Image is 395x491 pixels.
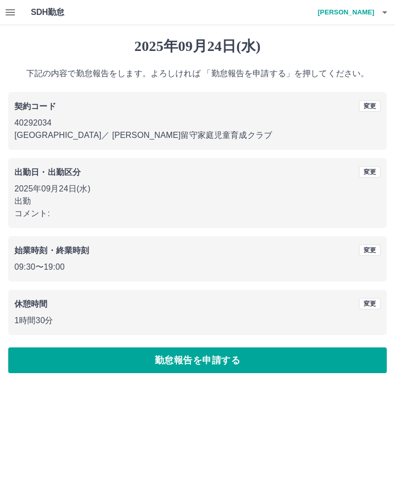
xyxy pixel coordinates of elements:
button: 変更 [359,100,381,112]
b: 休憩時間 [14,300,48,308]
button: 変更 [359,244,381,256]
b: 始業時刻・終業時刻 [14,246,89,255]
h1: 2025年09月24日(水) [8,38,387,55]
b: 契約コード [14,102,56,111]
p: 下記の内容で勤怠報告をします。よろしければ 「勤怠報告を申請する」を押してください。 [8,67,387,80]
button: 変更 [359,298,381,309]
b: 出勤日・出勤区分 [14,168,81,177]
button: 勤怠報告を申請する [8,347,387,373]
p: コメント: [14,207,381,220]
p: 40292034 [14,117,381,129]
button: 変更 [359,166,381,178]
p: 09:30 〜 19:00 [14,261,381,273]
p: [GEOGRAPHIC_DATA] ／ [PERSON_NAME]留守家庭児童育成クラブ [14,129,381,142]
p: 2025年09月24日(水) [14,183,381,195]
p: 1時間30分 [14,314,381,327]
p: 出勤 [14,195,381,207]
